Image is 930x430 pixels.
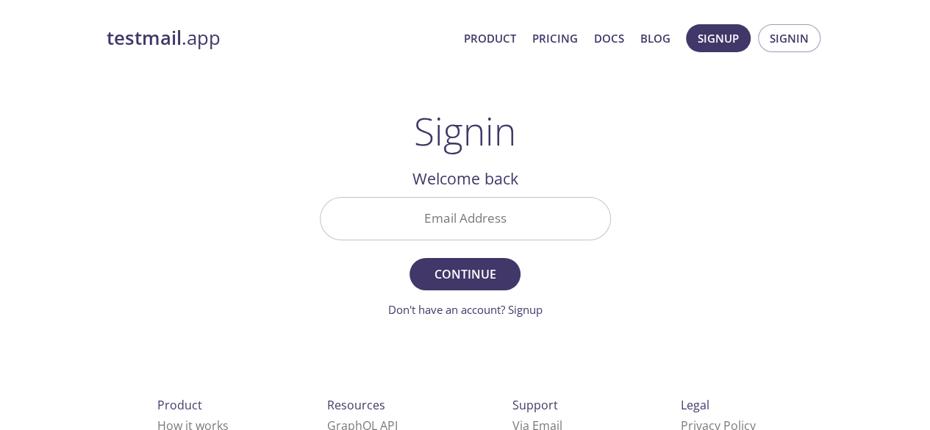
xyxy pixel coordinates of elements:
span: Signup [698,29,739,48]
button: Continue [409,258,520,290]
span: Product [157,397,202,413]
a: Don't have an account? Signup [388,302,543,317]
a: Product [464,29,516,48]
span: Signin [770,29,809,48]
a: Pricing [532,29,578,48]
a: Blog [640,29,670,48]
strong: testmail [107,25,182,51]
span: Continue [426,264,504,284]
button: Signin [758,24,820,52]
a: testmail.app [107,26,452,51]
span: Legal [681,397,709,413]
h2: Welcome back [320,166,611,191]
h1: Signin [414,109,516,153]
a: Docs [594,29,624,48]
span: Support [512,397,558,413]
button: Signup [686,24,751,52]
span: Resources [327,397,385,413]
